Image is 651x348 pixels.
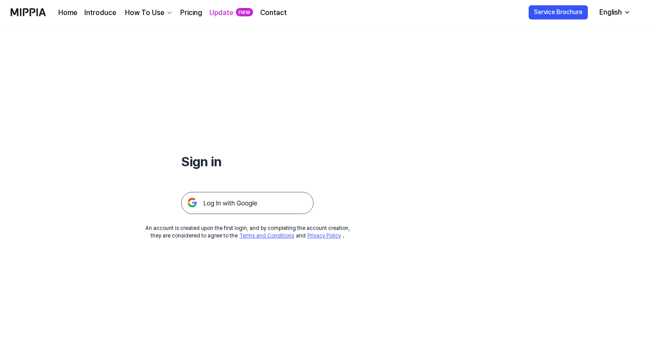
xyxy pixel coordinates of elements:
a: Terms and Conditions [239,233,294,239]
div: How To Use [123,8,166,18]
button: English [592,4,636,21]
div: English [598,7,624,18]
button: How To Use [123,8,173,18]
div: new [236,8,253,17]
a: Contact [260,8,287,18]
a: Home [58,8,77,18]
a: Introduce [84,8,116,18]
h1: Sign in [181,152,314,171]
button: Service Brochure [529,5,588,19]
a: Privacy Policy [307,233,341,239]
a: Pricing [180,8,202,18]
img: 구글 로그인 버튼 [181,192,314,214]
a: Update [209,8,233,18]
div: An account is created upon the first login, and by completing the account creation, they are cons... [145,225,350,240]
